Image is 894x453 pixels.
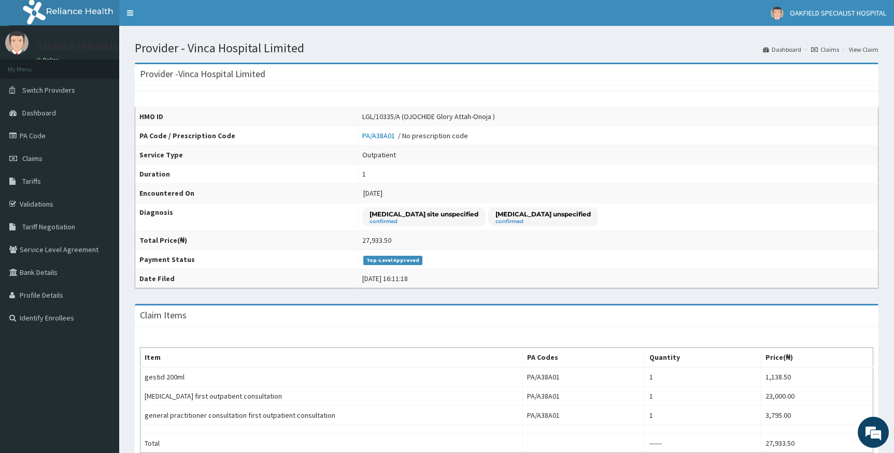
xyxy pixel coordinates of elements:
th: Price(₦) [761,348,873,368]
th: Date Filed [135,269,358,288]
th: Encountered On [135,184,358,203]
span: Dashboard [22,108,56,118]
a: View Claim [849,45,878,54]
a: Online [36,56,61,64]
td: 1,138.50 [761,367,873,387]
th: Diagnosis [135,203,358,231]
th: PA Codes [522,348,645,368]
td: gestid 200ml [140,367,523,387]
h1: Provider - Vinca Hospital Limited [135,41,878,55]
a: Dashboard [763,45,801,54]
td: 1 [645,387,761,406]
p: [MEDICAL_DATA] unspecified [495,210,591,218]
span: Switch Providers [22,85,75,95]
span: Claims [22,154,42,163]
th: Quantity [645,348,761,368]
span: [DATE] [363,188,382,198]
div: 1 [362,169,366,179]
th: Payment Status [135,250,358,269]
span: Top-Level Approved [363,256,423,265]
span: Tariffs [22,177,41,186]
h3: Claim Items [140,311,187,320]
td: 3,795.00 [761,406,873,425]
td: general practitioner consultation first outpatient consultation [140,406,523,425]
th: Item [140,348,523,368]
th: PA Code / Prescription Code [135,126,358,145]
div: / No prescription code [362,130,468,141]
small: confirmed [370,219,478,224]
th: Total Price(₦) [135,231,358,250]
h3: Provider - Vinca Hospital Limited [140,69,265,79]
a: PA/A38A01 [362,131,398,140]
div: [DATE] 16:11:18 [362,273,408,284]
td: 1 [645,367,761,387]
td: ------ [645,434,761,453]
td: PA/A38A01 [522,367,645,387]
th: HMO ID [135,107,358,126]
td: Total [140,434,523,453]
td: PA/A38A01 [522,406,645,425]
td: 27,933.50 [761,434,873,453]
img: User Image [5,31,29,54]
th: Service Type [135,145,358,165]
td: [MEDICAL_DATA] first outpatient consultation [140,387,523,406]
div: 27,933.50 [362,235,391,245]
a: Claims [811,45,839,54]
div: LGL/10335/A (OJOCHIDE Glory Attah-Onoja ) [362,111,495,122]
small: confirmed [495,219,591,224]
div: Outpatient [362,150,396,160]
p: [MEDICAL_DATA] site unspecified [370,210,478,218]
p: OAKFIELD SPECIALIST HOSPITAL [36,42,166,51]
span: Tariff Negotiation [22,222,75,231]
td: 23,000.00 [761,387,873,406]
span: OAKFIELD SPECIALIST HOSPITAL [790,8,886,18]
th: Duration [135,165,358,184]
td: 1 [645,406,761,425]
img: User Image [771,7,784,20]
td: PA/A38A01 [522,387,645,406]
